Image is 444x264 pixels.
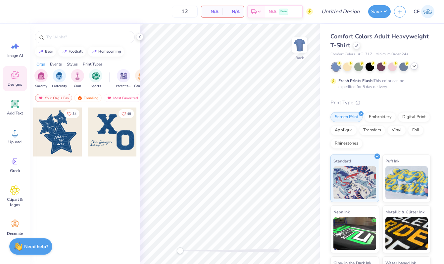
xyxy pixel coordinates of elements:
[104,94,141,102] div: Most Favorited
[269,8,276,15] span: N/A
[116,84,131,89] span: Parent's Weekend
[38,96,43,100] img: most_fav.gif
[89,69,102,89] div: filter for Sports
[116,69,131,89] div: filter for Parent's Weekend
[293,38,306,52] img: Back
[92,72,100,80] img: Sports Image
[414,8,419,16] span: CF
[83,61,103,67] div: Print Types
[119,109,134,118] button: Like
[226,8,240,15] span: N/A
[74,84,81,89] span: Club
[37,72,45,80] img: Sorority Image
[330,125,357,135] div: Applique
[385,157,399,164] span: Puff Ink
[45,50,53,53] div: bear
[330,99,431,107] div: Print Type
[116,69,131,89] button: filter button
[280,9,287,14] span: Free
[92,50,97,54] img: trend_line.gif
[333,166,376,199] img: Standard
[73,112,76,115] span: 84
[333,208,350,215] span: Neon Ink
[368,5,391,18] button: Save
[375,52,409,57] span: Minimum Order: 24 +
[62,50,67,54] img: trend_line.gif
[172,6,198,18] input: – –
[7,231,23,236] span: Decorate
[8,82,22,87] span: Designs
[71,69,84,89] div: filter for Club
[77,96,82,100] img: trending.gif
[127,112,131,115] span: 49
[38,50,44,54] img: trend_line.gif
[333,157,351,164] span: Standard
[330,139,363,149] div: Rhinestones
[338,78,420,90] div: This color can be expedited for 5 day delivery.
[74,72,81,80] img: Club Image
[98,50,121,53] div: homecoming
[408,125,423,135] div: Foil
[35,84,47,89] span: Sorority
[330,112,363,122] div: Screen Print
[385,166,428,199] img: Puff Ink
[330,32,429,49] span: Comfort Colors Adult Heavyweight T-Shirt
[56,72,63,80] img: Fraternity Image
[134,84,149,89] span: Game Day
[52,84,67,89] span: Fraternity
[74,94,102,102] div: Trending
[359,125,385,135] div: Transfers
[34,69,48,89] div: filter for Sorority
[7,53,23,58] span: Image AI
[52,69,67,89] button: filter button
[120,72,127,80] img: Parent's Weekend Image
[35,47,56,57] button: bear
[69,50,83,53] div: football
[385,217,428,250] img: Metallic & Glitter Ink
[365,112,396,122] div: Embroidery
[177,247,183,254] div: Accessibility label
[88,47,124,57] button: homecoming
[138,72,146,80] img: Game Day Image
[24,243,48,250] strong: Need help?
[316,5,365,18] input: Untitled Design
[4,197,26,207] span: Clipart & logos
[107,96,112,100] img: most_fav.gif
[295,55,304,61] div: Back
[358,52,372,57] span: # C1717
[58,47,86,57] button: football
[387,125,406,135] div: Vinyl
[35,94,72,102] div: Your Org's Fav
[134,69,149,89] button: filter button
[71,69,84,89] button: filter button
[50,61,62,67] div: Events
[52,69,67,89] div: filter for Fraternity
[8,139,22,145] span: Upload
[67,61,78,67] div: Styles
[10,168,20,173] span: Greek
[64,109,79,118] button: Like
[89,69,102,89] button: filter button
[421,5,434,18] img: Cameryn Freeman
[333,217,376,250] img: Neon Ink
[134,69,149,89] div: filter for Game Day
[7,110,23,116] span: Add Text
[330,52,355,57] span: Comfort Colors
[205,8,219,15] span: N/A
[34,69,48,89] button: filter button
[36,61,45,67] div: Orgs
[46,34,130,40] input: Try "Alpha"
[91,84,101,89] span: Sports
[411,5,437,18] a: CF
[398,112,430,122] div: Digital Print
[338,78,373,83] strong: Fresh Prints Flash:
[385,208,424,215] span: Metallic & Glitter Ink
